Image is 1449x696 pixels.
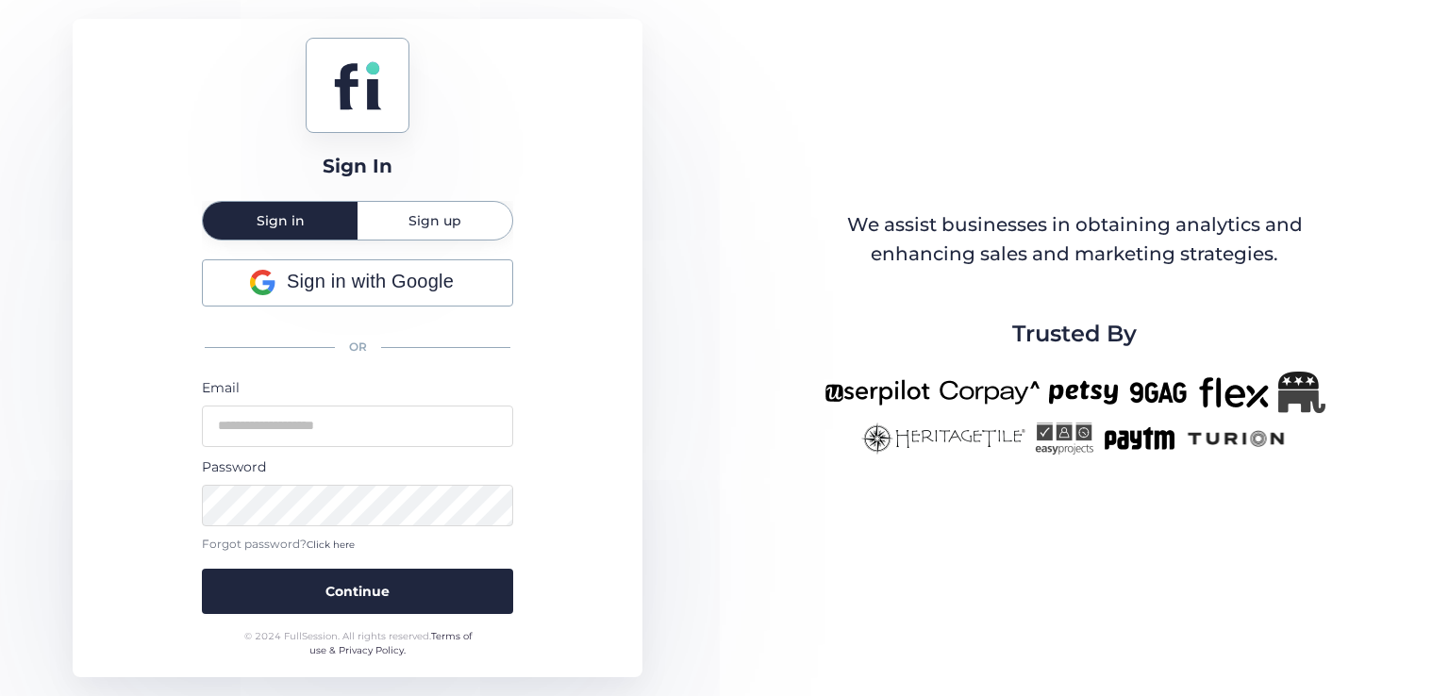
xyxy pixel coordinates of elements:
[824,372,930,413] img: userpilot-new.png
[1049,372,1118,413] img: petsy-new.png
[202,456,513,477] div: Password
[1199,372,1269,413] img: flex-new.png
[257,214,305,227] span: Sign in
[825,210,1324,270] div: We assist businesses in obtaining analytics and enhancing sales and marketing strategies.
[287,267,454,296] span: Sign in with Google
[940,372,1040,413] img: corpay-new.png
[1012,316,1137,352] span: Trusted By
[1278,372,1325,413] img: Republicanlogo-bw.png
[202,377,513,398] div: Email
[309,630,472,657] a: Terms of use & Privacy Policy.
[861,423,1025,455] img: heritagetile-new.png
[1035,423,1093,455] img: easyprojects-new.png
[202,569,513,614] button: Continue
[323,152,392,181] div: Sign In
[307,539,355,551] span: Click here
[202,327,513,368] div: OR
[1103,423,1175,455] img: paytm-new.png
[202,536,513,554] div: Forgot password?
[1127,372,1190,413] img: 9gag-new.png
[408,214,461,227] span: Sign up
[236,629,480,658] div: © 2024 FullSession. All rights reserved.
[325,581,390,602] span: Continue
[1185,423,1288,455] img: turion-new.png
